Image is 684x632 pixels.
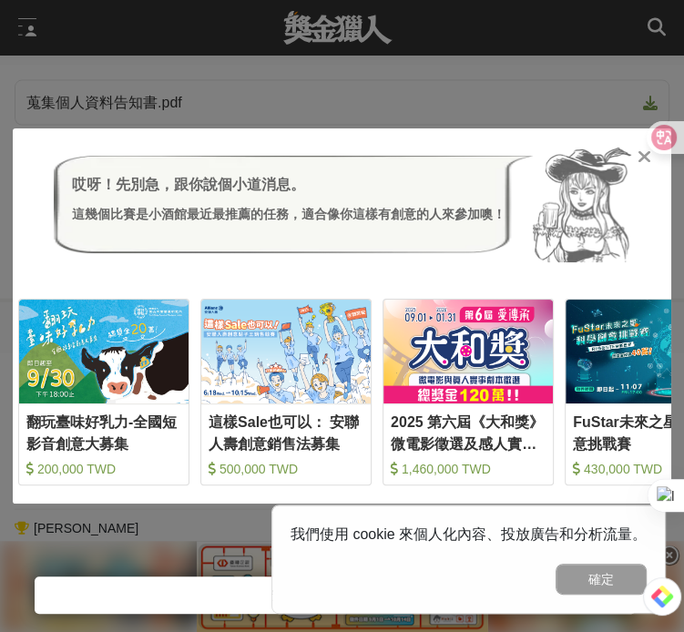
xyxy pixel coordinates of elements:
[391,412,546,453] div: 2025 第六屆《大和獎》微電影徵選及感人實事分享
[291,526,647,542] span: 我們使用 cookie 來個人化內容、投放廣告和分析流量。
[556,564,647,595] button: 確定
[19,300,189,404] img: Cover Image
[383,300,553,404] img: Cover Image
[26,412,181,453] div: 翻玩臺味好乳力-全國短影音創意大募集
[200,299,372,486] a: Cover Image這樣Sale也可以： 安聯人壽創意銷售法募集 500,000 TWD
[201,300,371,404] img: Cover Image
[391,460,546,478] div: 1,460,000 TWD
[56,586,615,605] p: 安裝獎金獵人至主畫面
[209,412,363,453] div: 這樣Sale也可以： 安聯人壽創意銷售法募集
[72,205,505,224] div: 這幾個比賽是小酒館最近最推薦的任務，適合像你這樣有創意的人來參加噢！
[383,299,554,486] a: Cover Image2025 第六屆《大和獎》微電影徵選及感人實事分享 1,460,000 TWD
[533,147,631,262] img: Avatar
[72,174,505,196] div: 哎呀！先別急，跟你說個小道消息。
[26,460,181,478] div: 200,000 TWD
[209,460,363,478] div: 500,000 TWD
[18,299,189,486] a: Cover Image翻玩臺味好乳力-全國短影音創意大募集 200,000 TWD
